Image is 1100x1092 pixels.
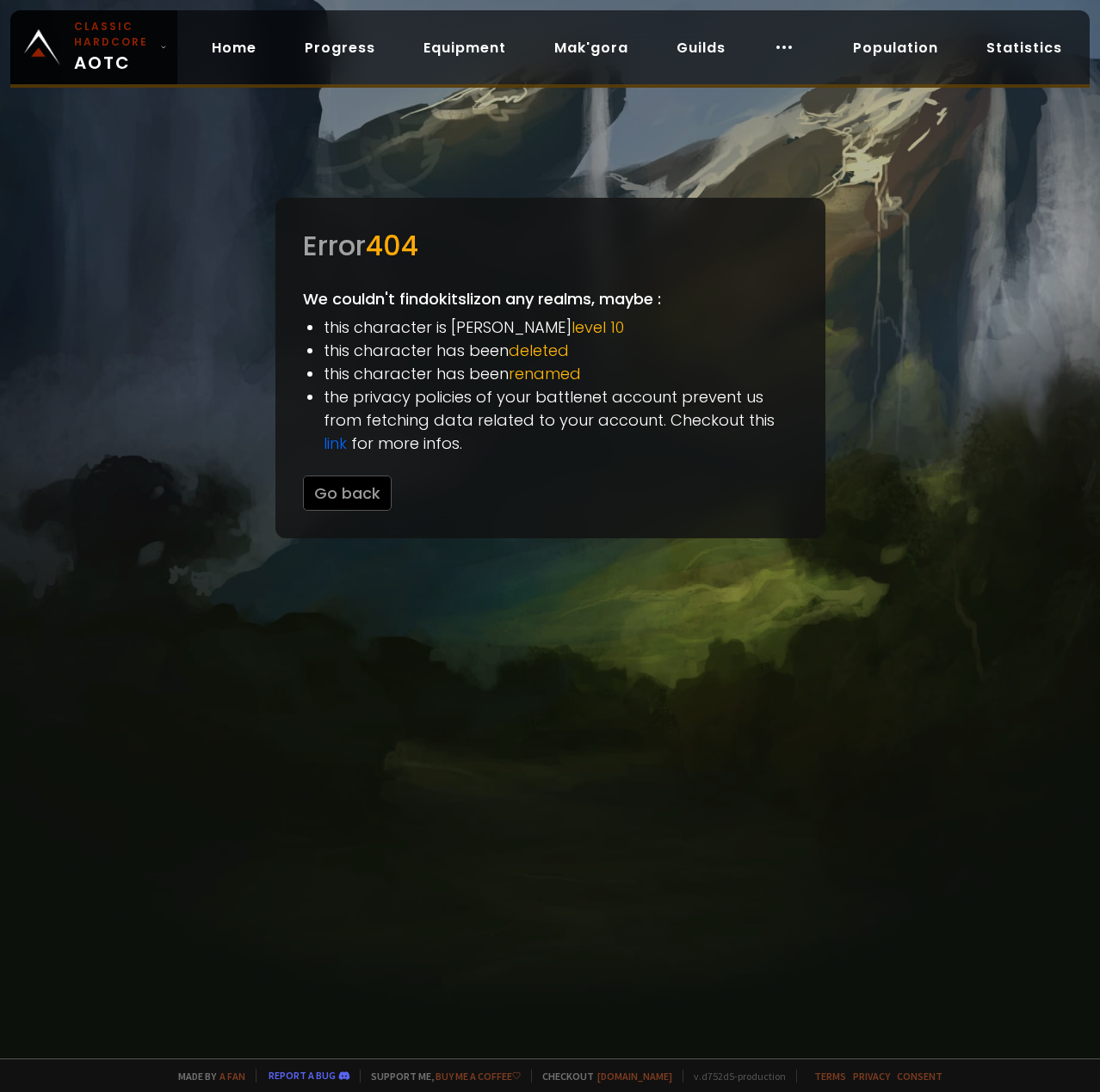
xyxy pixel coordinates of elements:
a: Population [839,30,952,65]
li: this character is [PERSON_NAME] [324,316,798,339]
a: Go back [303,482,392,504]
a: Equipment [410,30,520,65]
a: Classic HardcoreAOTC [10,10,177,84]
span: 404 [366,226,418,265]
a: Statistics [973,30,1076,65]
span: AOTC [74,19,153,76]
small: Classic Hardcore [74,19,153,50]
a: Privacy [853,1070,890,1083]
a: Mak'gora [541,30,642,65]
span: Support me, [360,1070,521,1083]
a: a fan [219,1070,245,1083]
span: Checkout [531,1070,672,1083]
a: link [324,433,347,454]
a: Buy me a coffee [436,1070,521,1083]
span: level 10 [572,316,624,338]
a: Terms [814,1070,846,1083]
a: Home [198,30,270,65]
span: renamed [509,363,581,384]
a: Consent [897,1070,942,1083]
span: v. d752d5 - production [683,1070,786,1083]
li: the privacy policies of your battlenet account prevent us from fetching data related to your acco... [324,385,798,455]
span: Made by [168,1070,245,1083]
button: Go back [303,475,392,511]
a: Report a bug [269,1069,336,1082]
li: this character has been [324,339,798,362]
div: Error [303,225,798,267]
a: Guilds [663,30,739,65]
span: deleted [509,340,569,361]
li: this character has been [324,362,798,385]
div: We couldn't find okitsliz on any realms, maybe : [275,198,825,538]
a: [DOMAIN_NAME] [597,1070,672,1083]
a: Progress [291,30,389,65]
